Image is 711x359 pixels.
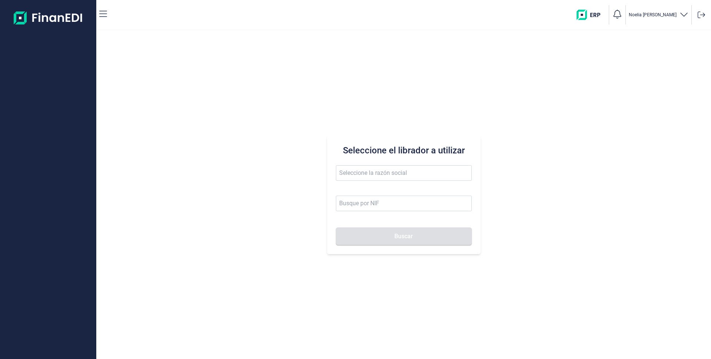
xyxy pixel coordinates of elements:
[629,10,688,20] button: Noelia [PERSON_NAME]
[336,165,472,181] input: Seleccione la razón social
[336,144,472,156] h3: Seleccione el librador a utilizar
[336,196,472,211] input: Busque por NIF
[629,12,677,18] p: Noelia [PERSON_NAME]
[394,233,413,239] span: Buscar
[336,227,472,245] button: Buscar
[14,6,83,30] img: Logo de aplicación
[577,10,606,20] img: erp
